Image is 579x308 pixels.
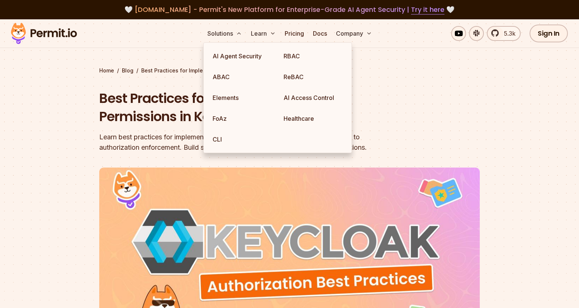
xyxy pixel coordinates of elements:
[207,108,278,129] a: FoAz
[487,26,521,41] a: 5.3k
[99,89,385,126] h1: Best Practices for Implementing Permissions in Keycloak
[333,26,375,41] button: Company
[99,67,114,74] a: Home
[282,26,307,41] a: Pricing
[499,29,515,38] span: 5.3k
[204,26,245,41] button: Solutions
[278,46,349,67] a: RBAC
[411,5,444,14] a: Try it here
[207,87,278,108] a: Elements
[7,21,80,46] img: Permit logo
[248,26,279,41] button: Learn
[18,4,561,15] div: 🤍 🤍
[207,67,278,87] a: ABAC
[207,46,278,67] a: AI Agent Security
[99,67,480,74] div: / /
[310,26,330,41] a: Docs
[207,129,278,150] a: CLI
[278,108,349,129] a: Healthcare
[278,87,349,108] a: AI Access Control
[99,132,385,153] div: Learn best practices for implementing permissions in Keycloak, from configuration to authorizatio...
[122,67,133,74] a: Blog
[278,67,349,87] a: ReBAC
[135,5,444,14] span: [DOMAIN_NAME] - Permit's New Platform for Enterprise-Grade AI Agent Security |
[530,25,568,42] a: Sign In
